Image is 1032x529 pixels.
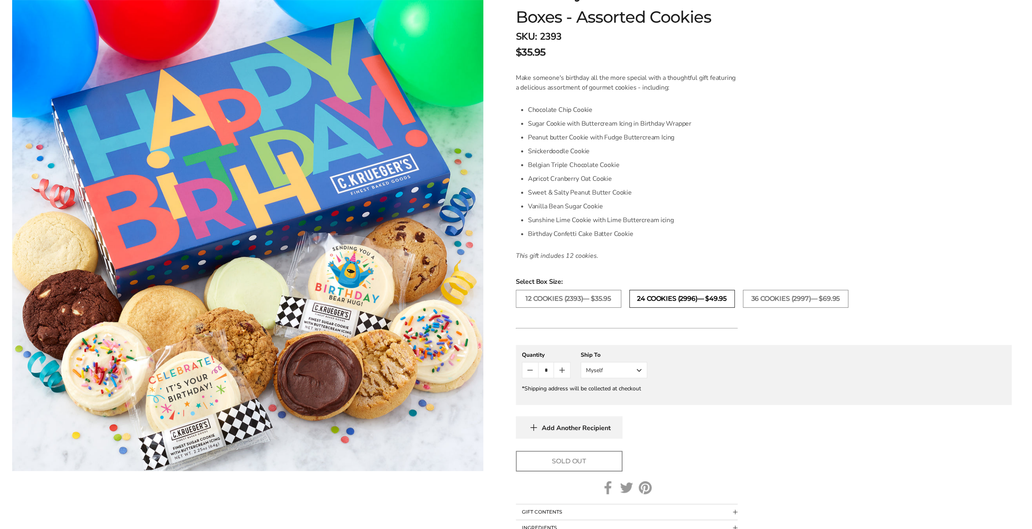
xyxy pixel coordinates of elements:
[516,45,546,60] span: $35.95
[629,290,735,308] label: 24 COOKIES (2996)— $49.95
[528,213,738,227] li: Sunshine Lime Cookie with Lime Buttercream icing
[516,416,622,439] button: Add Another Recipient
[554,362,570,378] button: Count plus
[620,481,633,494] a: Twitter
[528,131,738,144] li: Peanut butter Cookie with Fudge Buttercream Icing
[522,351,571,359] div: Quantity
[528,227,738,241] li: Birthday Confetti Cake Batter Cookie
[522,385,1006,392] div: *Shipping address will be collected at checkout
[538,362,554,378] input: Quantity
[516,30,537,43] strong: SKU:
[528,103,738,117] li: Chocolate Chip Cookie
[516,290,621,308] label: 12 COOKIES (2393)— $35.95
[581,351,647,359] div: Ship To
[516,345,1012,405] gfm-form: New recipient
[743,290,848,308] label: 36 COOKIES (2997)— $69.95
[516,251,599,260] em: This gift includes 12 cookies.
[639,481,652,494] a: Pinterest
[601,481,614,494] a: Facebook
[516,73,738,92] p: Make someone's birthday all the more special with a thoughtful gift featuring a delicious assortm...
[516,504,738,520] button: Collapsible block button
[528,186,738,199] li: Sweet & Salty Peanut Butter Cookie
[522,362,538,378] button: Count minus
[581,362,647,378] button: Myself
[528,144,738,158] li: Snickerdoodle Cookie
[542,424,611,432] span: Add Another Recipient
[516,451,622,471] button: Sold Out
[528,158,738,172] li: Belgian Triple Chocolate Cookie
[528,199,738,213] li: Vanilla Bean Sugar Cookie
[516,277,1012,287] span: Select Box Size:
[539,30,561,43] span: 2393
[528,172,738,186] li: Apricot Cranberry Oat Cookie
[528,117,738,131] li: Sugar Cookie with Buttercream Icing in Birthday Wrapper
